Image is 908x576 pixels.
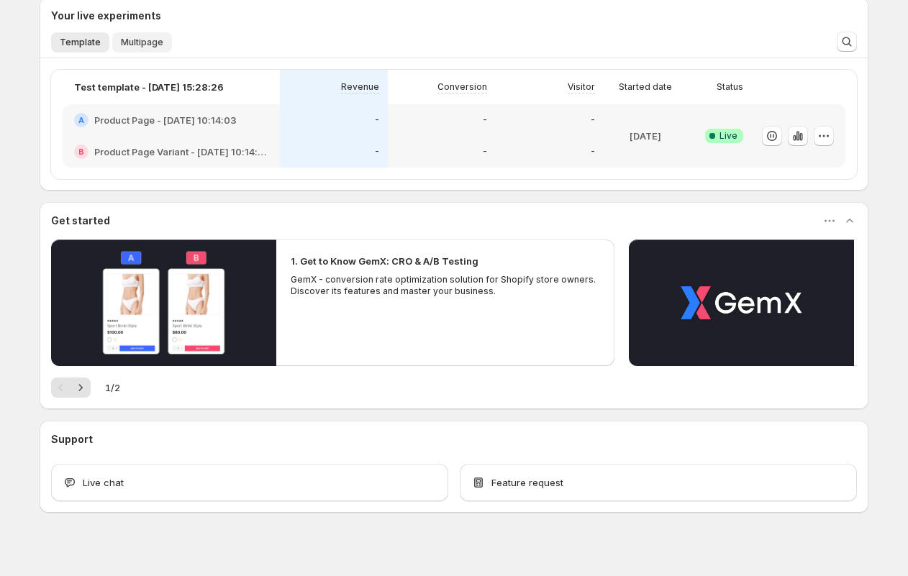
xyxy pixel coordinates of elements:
button: Next [71,378,91,398]
p: Revenue [341,81,379,93]
span: Template [60,37,101,48]
h3: Support [51,432,93,447]
span: Live chat [83,475,124,490]
button: Play video [51,239,276,366]
nav: Pagination [51,378,91,398]
h3: Get started [51,214,110,228]
span: 1 / 2 [105,380,120,395]
p: Started date [619,81,672,93]
p: Test template - [DATE] 15:28:26 [74,80,224,94]
p: - [375,146,379,157]
p: Status [717,81,743,93]
p: - [591,114,595,126]
h2: A [78,116,84,124]
button: Play video [629,239,854,366]
button: Search and filter results [837,32,857,52]
p: - [375,114,379,126]
p: [DATE] [630,129,661,143]
p: - [483,114,487,126]
h2: Product Page Variant - [DATE] 10:14:03 [94,145,268,159]
p: Visitor [568,81,595,93]
p: GemX - conversion rate optimization solution for Shopify store owners. Discover its features and ... [291,274,600,297]
h2: B [78,147,84,156]
span: Live [719,130,737,142]
p: Conversion [437,81,487,93]
h2: Product Page - [DATE] 10:14:03 [94,113,237,127]
p: - [483,146,487,157]
h3: Your live experiments [51,9,161,23]
span: Feature request [491,475,563,490]
p: - [591,146,595,157]
h2: 1. Get to Know GemX: CRO & A/B Testing [291,254,478,268]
